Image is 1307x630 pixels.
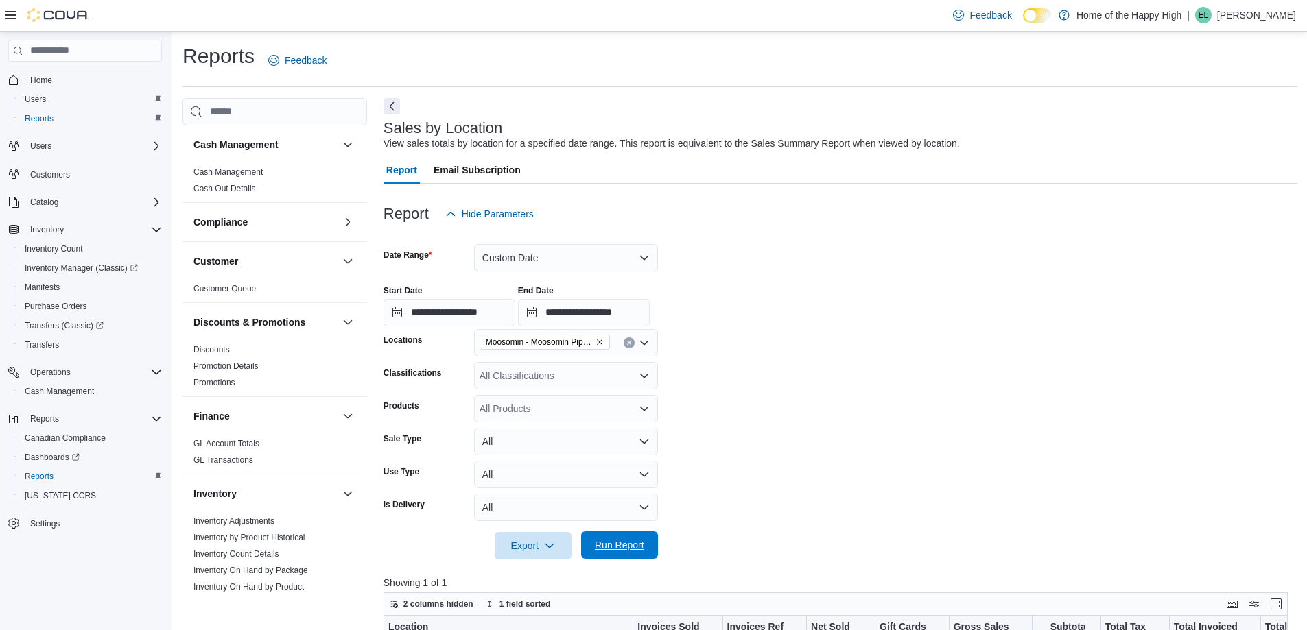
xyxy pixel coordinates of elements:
button: Display options [1246,596,1262,612]
button: Inventory [25,221,69,238]
a: Inventory Adjustments [193,516,274,526]
div: Customer [182,280,367,302]
a: Settings [25,516,65,532]
span: Users [25,138,162,154]
span: Inventory On Hand by Package [193,565,308,576]
input: Dark Mode [1023,8,1052,23]
a: Transfers (Classic) [19,317,109,334]
a: Cash Out Details [193,184,256,193]
label: Start Date [384,285,423,296]
span: Inventory by Product Historical [193,532,305,543]
span: [US_STATE] CCRS [25,490,96,501]
span: Manifests [25,282,60,293]
a: Inventory Manager (Classic) [19,260,143,276]
a: Transfers [19,337,64,353]
button: Custom Date [474,244,658,271]
button: Manifests [14,278,167,297]
a: Transfers (Classic) [14,316,167,335]
span: Inventory [30,224,64,235]
span: Discounts [193,344,230,355]
button: Reports [3,409,167,428]
span: Washington CCRS [19,487,162,504]
button: Reports [25,411,64,427]
button: Finance [340,408,356,424]
label: Date Range [384,250,432,261]
span: 1 field sorted [499,598,551,609]
span: Feedback [969,8,1011,22]
button: Open list of options [639,370,650,381]
span: Feedback [285,53,327,67]
span: Inventory Manager (Classic) [25,263,138,274]
button: Remove Moosomin - Moosomin Pipestone - Fire & Flower from selection in this group [596,338,604,346]
div: Cash Management [182,164,367,202]
label: End Date [518,285,554,296]
div: Eric Lemke [1195,7,1212,23]
span: Promotions [193,377,235,388]
span: Operations [30,367,71,378]
a: Reports [19,468,59,485]
button: 1 field sorted [480,596,556,612]
span: Inventory Count [19,241,162,257]
span: Users [30,141,51,152]
a: Customer Queue [193,284,256,293]
a: Dashboards [14,448,167,467]
a: Inventory by Product Historical [193,533,305,542]
button: Users [25,138,57,154]
input: Press the down key to open a popover containing a calendar. [384,299,515,326]
a: Discounts [193,345,230,354]
span: EL [1199,7,1209,23]
button: Hide Parameters [440,200,539,228]
span: GL Account Totals [193,438,259,449]
a: Canadian Compliance [19,430,111,446]
button: Cash Management [193,138,337,152]
a: [US_STATE] CCRS [19,487,102,504]
span: Catalog [25,194,162,210]
button: Reports [14,109,167,128]
span: Inventory Count Details [193,548,279,559]
span: Customers [25,165,162,182]
a: Home [25,72,58,88]
span: Reports [25,471,54,482]
span: Export [503,532,563,559]
button: Inventory [340,485,356,502]
h3: Customer [193,254,238,268]
button: Discounts & Promotions [340,314,356,330]
button: Purchase Orders [14,297,167,316]
span: Cash Management [19,383,162,400]
nav: Complex example [8,64,162,569]
label: Is Delivery [384,499,425,510]
button: 2 columns hidden [384,596,479,612]
button: Inventory [3,220,167,239]
span: Cash Out Details [193,183,256,194]
p: [PERSON_NAME] [1217,7,1296,23]
span: Inventory Manager (Classic) [19,260,162,276]
span: GL Transactions [193,455,253,465]
span: Reports [25,113,54,124]
span: Transfers (Classic) [25,320,104,331]
button: Cash Management [14,382,167,401]
a: GL Transactions [193,455,253,465]
label: Use Type [384,466,419,477]
span: Dashboards [25,452,80,463]
span: Purchase Orders [19,298,162,315]
p: Showing 1 of 1 [384,576,1297,590]
span: Moosomin - Moosomin Pipestone - Fire & Flower [480,335,610,350]
button: Run Report [581,531,658,559]
div: Discounts & Promotions [182,341,367,396]
button: Keyboard shortcuts [1224,596,1240,612]
span: Transfers [25,339,59,350]
h3: Inventory [193,487,237,500]
button: Customer [340,253,356,269]
span: Reports [19,468,162,485]
button: Home [3,70,167,90]
button: Discounts & Promotions [193,315,337,329]
button: Inventory [193,487,337,500]
p: Home of the Happy High [1076,7,1181,23]
button: Clear input [624,337,635,348]
a: Inventory On Hand by Product [193,582,304,592]
a: Purchase Orders [19,298,93,315]
button: Open list of options [639,337,650,348]
button: Users [14,90,167,109]
button: Finance [193,409,337,423]
p: | [1187,7,1190,23]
